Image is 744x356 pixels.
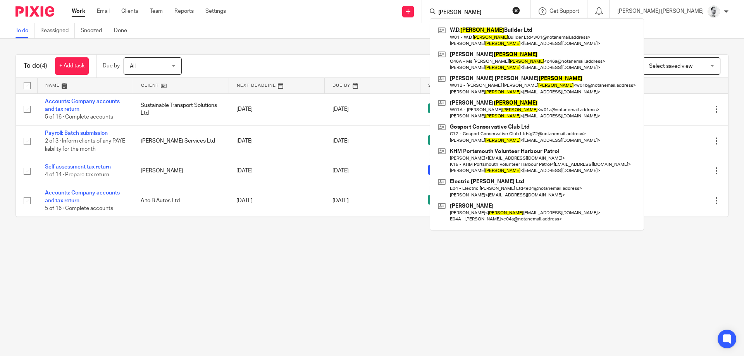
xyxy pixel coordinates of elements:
span: (4) [40,63,47,69]
span: [DATE] [332,168,349,174]
span: [DATE] [332,198,349,203]
a: Reassigned [40,23,75,38]
a: To do [15,23,34,38]
td: [DATE] [229,93,324,125]
a: Email [97,7,110,15]
span: All [130,64,136,69]
img: Pixie [15,6,54,17]
span: Not started [428,135,463,145]
a: Clients [121,7,138,15]
td: [PERSON_NAME] [133,157,229,185]
span: In progress [428,165,463,175]
span: Get Support [549,9,579,14]
span: 5 of 16 · Complete accounts [45,114,113,120]
a: Accounts: Company accounts and tax return [45,190,120,203]
a: Work [72,7,85,15]
a: Done [114,23,133,38]
input: Search [437,9,507,16]
td: Sustainable Transport Solutions Ltd [133,93,229,125]
span: [DATE] [332,107,349,112]
a: + Add task [55,57,89,75]
a: Payroll: Batch submission [45,131,108,136]
a: Settings [205,7,226,15]
td: [DATE] [229,185,324,217]
a: Snoozed [81,23,108,38]
td: [DATE] [229,157,324,185]
td: A to B Autos Ltd [133,185,229,217]
span: 2 of 3 · Inform clients of any PAYE liability for the month [45,138,125,152]
td: [PERSON_NAME] Services Ltd [133,125,229,157]
button: Clear [512,7,520,14]
span: 5 of 16 · Complete accounts [45,206,113,211]
span: Select saved view [649,64,692,69]
span: 4 of 14 · Prepare tax return [45,172,109,178]
span: [DATE] [332,138,349,144]
a: Reports [174,7,194,15]
span: Not started [428,103,463,113]
a: Self assessment tax return [45,164,111,170]
img: Mass_2025.jpg [708,5,720,18]
h1: To do [24,62,47,70]
p: Due by [103,62,120,70]
span: Not started [428,195,463,205]
a: Accounts: Company accounts and tax return [45,99,120,112]
td: [DATE] [229,125,324,157]
a: Team [150,7,163,15]
p: [PERSON_NAME] [PERSON_NAME] [617,7,704,15]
